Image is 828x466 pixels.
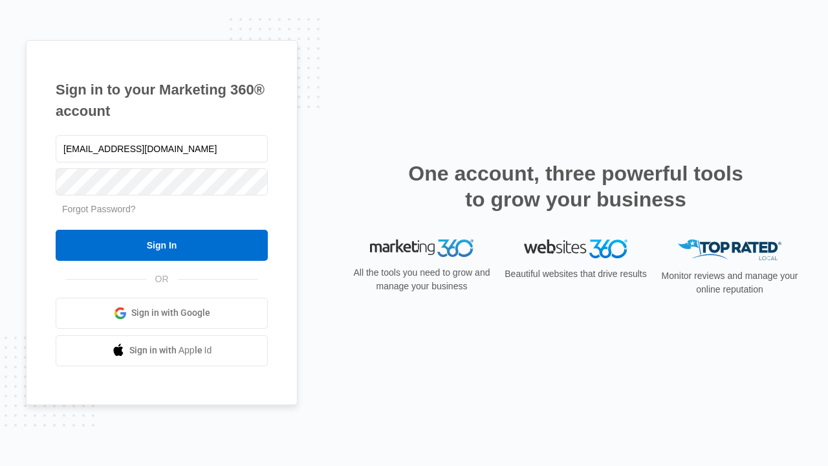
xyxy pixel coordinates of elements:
[129,344,212,357] span: Sign in with Apple Id
[349,266,494,293] p: All the tools you need to grow and manage your business
[56,135,268,162] input: Email
[657,269,802,296] p: Monitor reviews and manage your online reputation
[503,267,648,281] p: Beautiful websites that drive results
[62,204,136,214] a: Forgot Password?
[678,239,781,261] img: Top Rated Local
[404,161,747,212] h2: One account, three powerful tools to grow your business
[56,230,268,261] input: Sign In
[370,239,474,258] img: Marketing 360
[56,79,268,122] h1: Sign in to your Marketing 360® account
[524,239,627,258] img: Websites 360
[146,272,178,286] span: OR
[56,335,268,366] a: Sign in with Apple Id
[56,298,268,329] a: Sign in with Google
[131,306,210,320] span: Sign in with Google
